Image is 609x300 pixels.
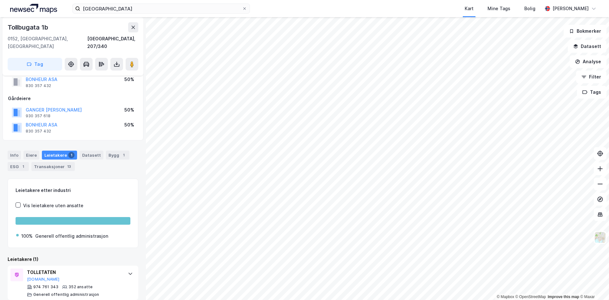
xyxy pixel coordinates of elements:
div: Info [8,151,21,160]
div: Leietakere etter industri [16,187,130,194]
div: 830 357 432 [26,83,51,88]
div: Bolig [524,5,535,12]
div: 100% [21,232,33,240]
a: Improve this map [548,295,579,299]
div: Eiere [23,151,39,160]
div: 50% [124,121,134,129]
div: Generell offentlig administrasjon [33,292,99,297]
button: [DOMAIN_NAME] [27,277,60,282]
div: Vis leietakere uten ansatte [23,202,83,209]
img: logo.a4113a55bc3d86da70a041830d287a7e.svg [10,4,57,13]
div: Generell offentlig administrasjon [35,232,108,240]
div: [PERSON_NAME] [553,5,589,12]
div: ESG [8,162,29,171]
iframe: Chat Widget [577,269,609,300]
div: 50% [124,76,134,83]
div: Gårdeiere [8,95,138,102]
div: Leietakere [42,151,77,160]
div: 13 [66,163,72,170]
div: TOLLETATEN [27,269,121,276]
div: Leietakere (1) [8,256,138,263]
div: 352 ansatte [69,284,93,290]
div: 1 [20,163,26,170]
div: Transaksjoner [31,162,75,171]
a: Mapbox [497,295,514,299]
div: Datasett [80,151,103,160]
button: Filter [576,71,606,83]
div: 974 761 343 [33,284,58,290]
div: 830 357 432 [26,129,51,134]
button: Tags [577,86,606,99]
input: Søk på adresse, matrikkel, gårdeiere, leietakere eller personer [80,4,242,13]
div: 930 357 618 [26,113,50,119]
div: Bygg [106,151,129,160]
div: [GEOGRAPHIC_DATA], 207/340 [87,35,138,50]
div: 50% [124,106,134,114]
div: 1 [68,152,75,158]
div: 0152, [GEOGRAPHIC_DATA], [GEOGRAPHIC_DATA] [8,35,87,50]
div: 1 [121,152,127,158]
div: Kart [465,5,474,12]
div: Tollbugata 1b [8,22,49,32]
div: Mine Tags [488,5,510,12]
button: Analyse [570,55,606,68]
button: Tag [8,58,62,71]
button: Datasett [568,40,606,53]
button: Bokmerker [564,25,606,37]
a: OpenStreetMap [515,295,546,299]
img: Z [594,231,606,243]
